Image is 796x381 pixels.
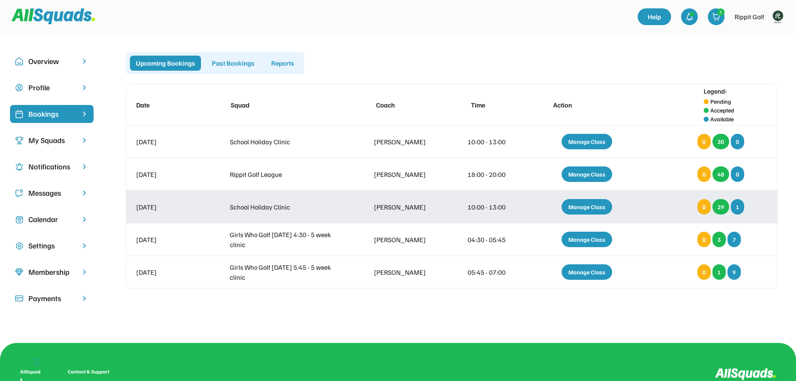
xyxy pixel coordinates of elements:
[374,202,437,212] div: [PERSON_NAME]
[717,9,724,15] div: 2
[80,242,89,250] img: chevron-right.svg
[15,136,23,145] img: Icon%20copy%203.svg
[28,56,75,67] div: Overview
[206,56,260,71] div: Past Bookings
[28,266,75,278] div: Membership
[712,13,720,21] img: shopping-cart-01%20%281%29.svg
[712,134,729,149] div: 30
[130,56,201,71] div: Upcoming Bookings
[28,187,75,199] div: Messages
[136,169,199,179] div: [DATE]
[471,100,521,110] div: Time
[28,240,75,251] div: Settings
[80,163,89,171] img: chevron-right.svg
[15,84,23,92] img: user-circle.svg
[230,202,343,212] div: School Holiday Clinic
[468,267,518,277] div: 05:45 - 07:00
[710,97,731,106] div: Pending
[468,137,518,147] div: 10:00 - 13:00
[80,294,89,302] img: chevron-right.svg
[374,137,437,147] div: [PERSON_NAME]
[28,82,75,93] div: Profile
[136,137,199,147] div: [DATE]
[28,161,75,172] div: Notifications
[712,232,726,247] div: 3
[769,8,786,25] img: Rippitlogov2_green.png
[685,13,694,21] img: bell-03%20%281%29.svg
[553,100,629,110] div: Action
[731,134,744,149] div: 0
[12,8,95,24] img: Squad%20Logo.svg
[712,199,729,215] div: 29
[231,100,344,110] div: Squad
[28,293,75,304] div: Payments
[15,268,23,276] img: Icon%20copy%208.svg
[468,169,518,179] div: 18:00 - 20:00
[80,136,89,144] img: chevron-right.svg
[80,110,89,118] img: chevron-right%20copy%203.svg
[230,169,343,179] div: Rippit Golf League
[15,110,23,118] img: Icon%20%2819%29.svg
[697,264,711,280] div: 0
[710,115,734,123] div: Available
[230,262,343,282] div: Girls Who Golf [DATE] 5:45 - 5 week clinic
[136,100,199,110] div: Date
[468,202,518,212] div: 10:00 - 13:00
[15,189,23,197] img: Icon%20copy%205.svg
[15,242,23,250] img: Icon%20copy%2016.svg
[562,232,612,247] div: Manage Class
[136,267,199,277] div: [DATE]
[704,86,727,96] div: Legend:
[562,199,612,215] div: Manage Class
[80,84,89,92] img: chevron-right.svg
[230,137,343,147] div: School Holiday Clinic
[80,57,89,65] img: chevron-right.svg
[731,199,744,215] div: 1
[136,202,199,212] div: [DATE]
[28,214,75,225] div: Calendar
[374,169,437,179] div: [PERSON_NAME]
[697,166,711,182] div: 0
[735,12,764,22] div: Rippit Golf
[15,163,23,171] img: Icon%20copy%204.svg
[374,267,437,277] div: [PERSON_NAME]
[562,166,612,182] div: Manage Class
[727,232,741,247] div: 7
[715,368,776,380] img: Logo%20inverted.svg
[68,368,120,376] div: Contact & Support
[697,199,711,215] div: 0
[230,230,343,250] div: Girls Who Golf [DATE] 4:30 - 5 week clinic
[697,134,711,149] div: 0
[28,108,75,120] div: Bookings
[468,235,518,245] div: 04:30 - 05:45
[80,189,89,197] img: chevron-right.svg
[638,8,671,25] a: Help
[712,166,729,182] div: 48
[15,215,23,224] img: Icon%20copy%207.svg
[710,106,734,115] div: Accepted
[697,232,711,247] div: 0
[712,264,726,280] div: 1
[562,134,612,149] div: Manage Class
[80,268,89,276] img: chevron-right.svg
[80,215,89,223] img: chevron-right.svg
[28,135,75,146] div: My Squads
[562,264,612,280] div: Manage Class
[15,57,23,66] img: Icon%20copy%2010.svg
[376,100,439,110] div: Coach
[15,294,23,303] img: Icon%20%2815%29.svg
[374,235,437,245] div: [PERSON_NAME]
[727,264,741,280] div: 9
[136,235,199,245] div: [DATE]
[731,166,744,182] div: 0
[265,56,300,71] div: Reports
